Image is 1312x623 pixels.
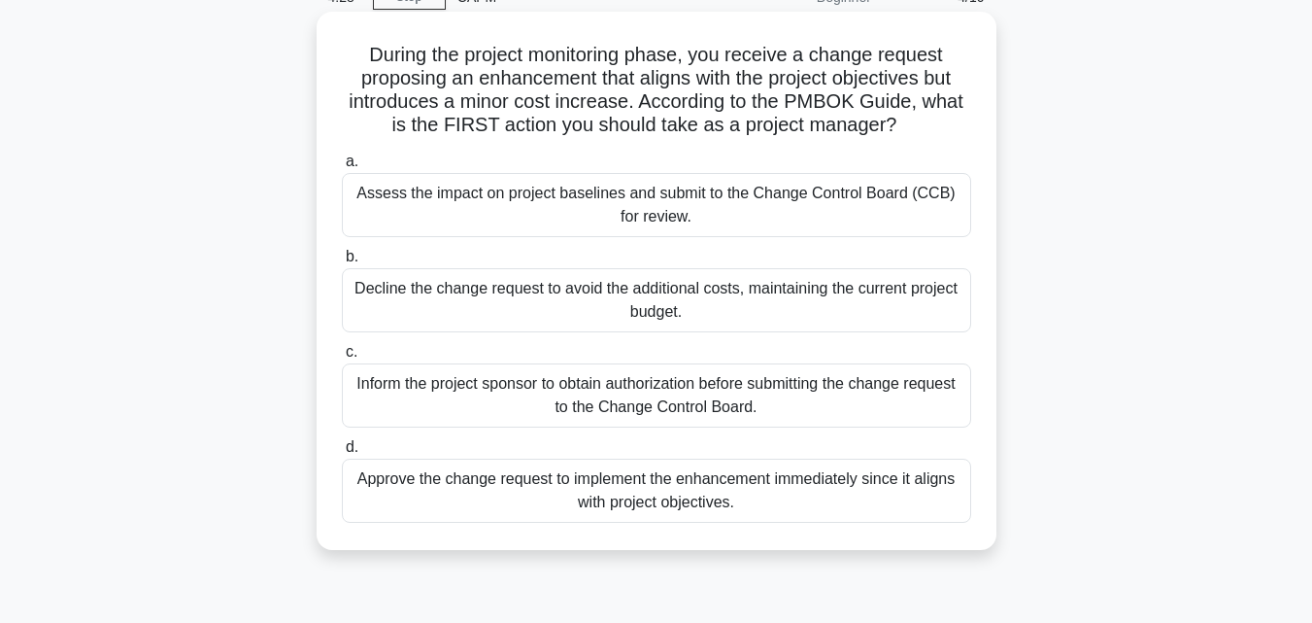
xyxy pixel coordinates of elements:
[340,43,973,138] h5: During the project monitoring phase, you receive a change request proposing an enhancement that a...
[346,153,358,169] span: a.
[346,438,358,455] span: d.
[342,173,971,237] div: Assess the impact on project baselines and submit to the Change Control Board (CCB) for review.
[346,343,357,360] span: c.
[342,459,971,523] div: Approve the change request to implement the enhancement immediately since it aligns with project ...
[346,248,358,264] span: b.
[342,363,971,428] div: Inform the project sponsor to obtain authorization before submitting the change request to the Ch...
[342,268,971,332] div: Decline the change request to avoid the additional costs, maintaining the current project budget.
